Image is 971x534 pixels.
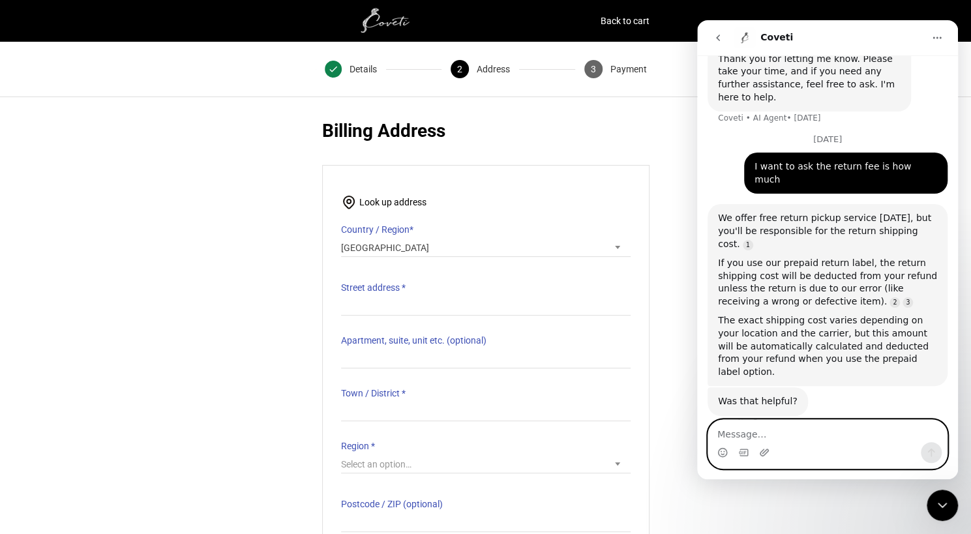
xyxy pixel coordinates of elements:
label: Country / Region [341,220,631,239]
label: Region [341,437,631,455]
label: Apartment, suite, unit etc. [341,331,631,349]
label: Town / District [341,384,631,402]
button: 3 Payment [575,42,656,96]
img: white1.png [322,8,453,34]
a: Back to cart [601,12,650,30]
label: Street address [341,278,631,297]
button: 1 Details [316,42,386,96]
span: Payment [610,60,647,78]
span: 3 [584,60,603,78]
span: Country / Region [341,239,631,257]
span: (optional) [447,335,486,346]
h2: Billing Address [322,118,650,144]
span: Region [341,455,631,473]
button: 2 Address [441,42,519,96]
label: Postcode / ZIP [341,495,631,513]
iframe: Intercom live chat [697,20,958,479]
iframe: Intercom live chat [927,490,958,521]
span: (optional) [403,499,443,509]
span: Hong Kong [341,239,631,257]
span: 1 [325,61,342,78]
span: Details [350,60,377,78]
span: 2 [451,60,469,78]
span: Select an option… [341,459,411,469]
button: Look up address [341,193,426,211]
span: Address [477,60,510,78]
